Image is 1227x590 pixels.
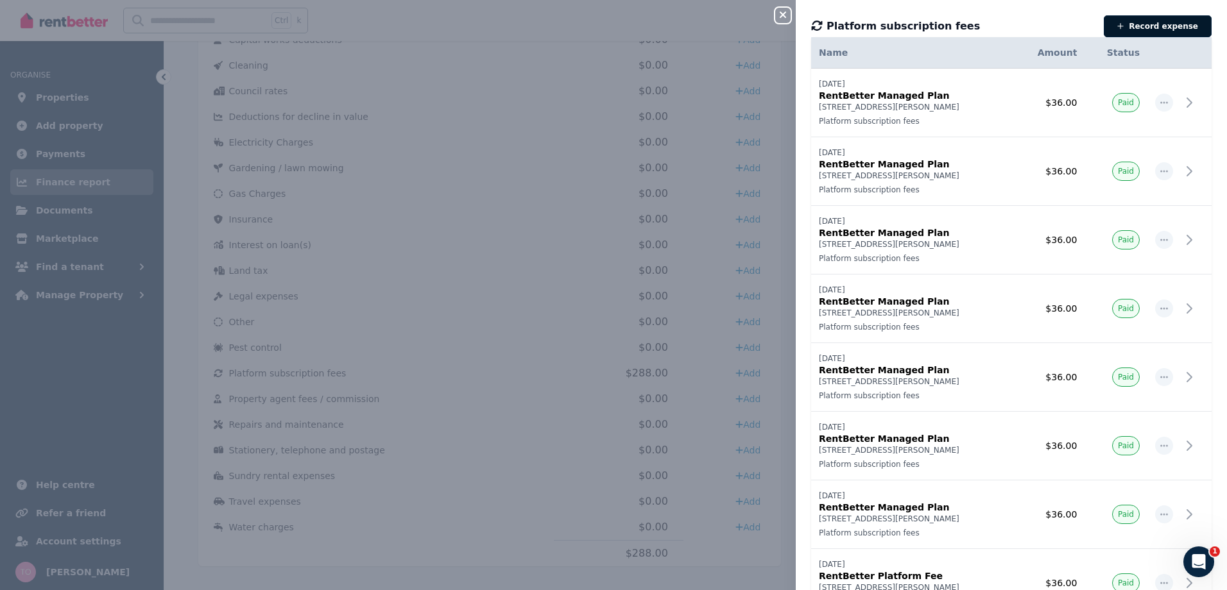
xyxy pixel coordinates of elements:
span: Paid [1118,97,1134,108]
p: [STREET_ADDRESS][PERSON_NAME] [819,376,1006,387]
p: RentBetter Managed Plan [819,89,1006,102]
p: Platform subscription fees [819,185,1006,195]
p: [STREET_ADDRESS][PERSON_NAME] [819,514,1006,524]
p: Platform subscription fees [819,459,1006,469]
td: $36.00 [1013,480,1085,549]
p: Platform subscription fees [819,322,1006,332]
p: [STREET_ADDRESS][PERSON_NAME] [819,102,1006,112]
span: Paid [1118,441,1134,451]
p: Platform subscription fees [819,391,1006,401]
p: [DATE] [819,353,1006,364]
p: RentBetter Platform Fee [819,569,1006,582]
td: $36.00 [1013,274,1085,343]
td: $36.00 [1013,69,1085,137]
p: Platform subscription fees [819,253,1006,264]
span: Paid [1118,509,1134,519]
th: Amount [1013,37,1085,69]
p: Platform subscription fees [819,116,1006,126]
td: $36.00 [1013,343,1085,412]
span: Paid [1118,166,1134,176]
th: Name [811,37,1013,69]
span: Paid [1118,578,1134,588]
button: Record expense [1104,15,1212,37]
p: Platform subscription fees [819,528,1006,538]
td: $36.00 [1013,206,1085,274]
p: RentBetter Managed Plan [819,501,1006,514]
span: 1 [1210,546,1220,557]
p: RentBetter Managed Plan [819,226,1006,239]
span: Paid [1118,372,1134,382]
p: RentBetter Managed Plan [819,158,1006,171]
p: [STREET_ADDRESS][PERSON_NAME] [819,171,1006,181]
span: Platform subscription fees [827,19,980,34]
p: [STREET_ADDRESS][PERSON_NAME] [819,445,1006,455]
p: [STREET_ADDRESS][PERSON_NAME] [819,239,1006,249]
p: [DATE] [819,79,1006,89]
p: [DATE] [819,285,1006,295]
span: Paid [1118,235,1134,245]
th: Status [1085,37,1147,69]
p: [STREET_ADDRESS][PERSON_NAME] [819,308,1006,318]
p: [DATE] [819,559,1006,569]
iframe: Intercom live chat [1183,546,1214,577]
p: [DATE] [819,491,1006,501]
p: RentBetter Managed Plan [819,295,1006,308]
td: $36.00 [1013,137,1085,206]
td: $36.00 [1013,412,1085,480]
p: [DATE] [819,216,1006,226]
p: RentBetter Managed Plan [819,364,1006,376]
p: [DATE] [819,422,1006,432]
p: [DATE] [819,147,1006,158]
span: Paid [1118,303,1134,314]
p: RentBetter Managed Plan [819,432,1006,445]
